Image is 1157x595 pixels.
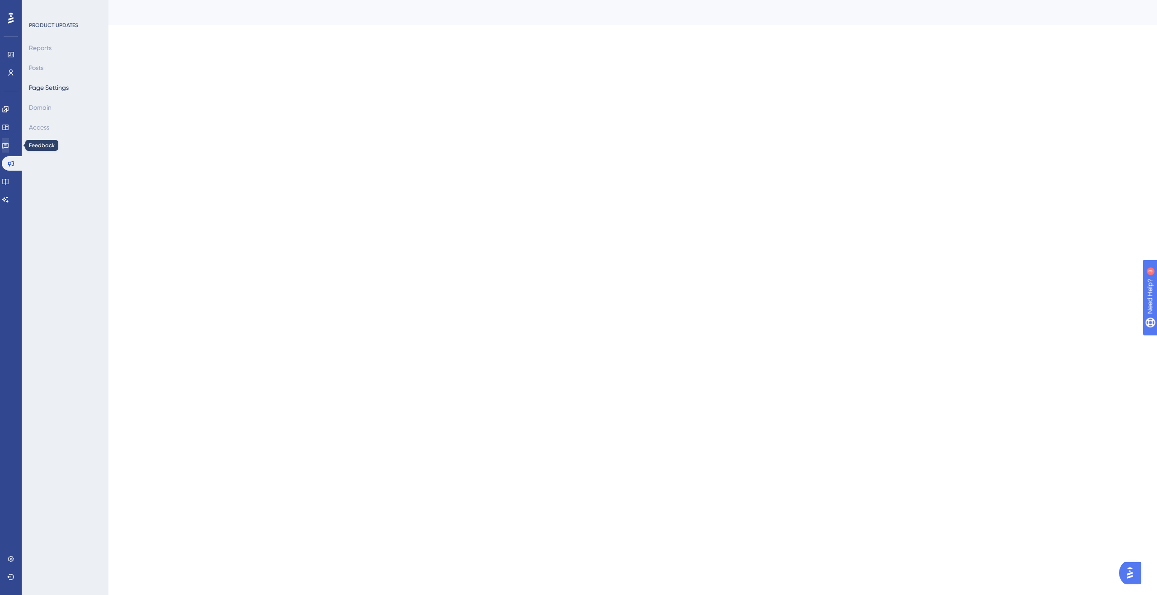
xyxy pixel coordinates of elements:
button: Domain [29,99,52,116]
button: Posts [29,60,43,76]
button: Access [29,119,49,135]
button: Page Settings [29,79,69,96]
span: Need Help? [21,2,56,13]
div: PRODUCT UPDATES [29,22,78,29]
button: Reports [29,40,52,56]
div: 3 [63,5,66,12]
iframe: UserGuiding AI Assistant Launcher [1119,559,1146,586]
